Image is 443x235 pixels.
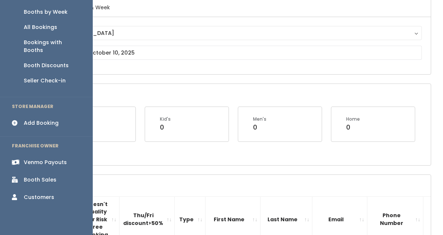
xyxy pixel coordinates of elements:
div: Men's [253,116,266,123]
div: Home [346,116,360,123]
input: October 4 - October 10, 2025 [47,46,422,60]
div: All Bookings [24,23,57,31]
div: Booth Discounts [24,62,69,69]
div: Seller Check-in [24,77,66,85]
button: [GEOGRAPHIC_DATA] [47,26,422,40]
div: Customers [24,193,54,201]
div: 0 [160,123,171,132]
div: 0 [346,123,360,132]
div: Add Booking [24,119,59,127]
div: Venmo Payouts [24,159,67,166]
div: Kid's [160,116,171,123]
div: [GEOGRAPHIC_DATA] [54,29,415,37]
div: Bookings with Booths [24,39,81,54]
div: 0 [253,123,266,132]
div: Booth Sales [24,176,56,184]
div: Booths by Week [24,8,68,16]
